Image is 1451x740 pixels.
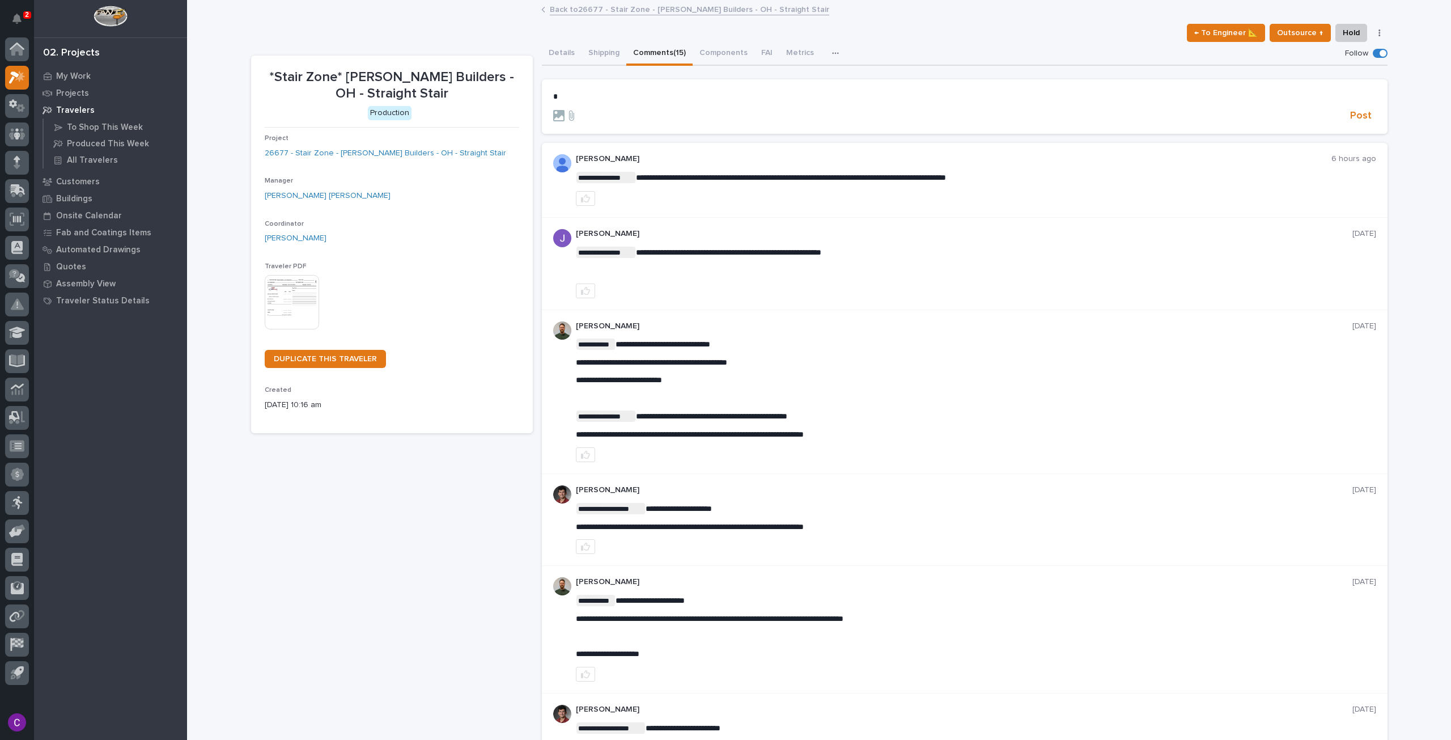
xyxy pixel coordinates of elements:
[5,711,29,734] button: users-avatar
[553,577,571,595] img: AATXAJw4slNr5ea0WduZQVIpKGhdapBAGQ9xVsOeEvl5=s96-c
[34,292,187,309] a: Traveler Status Details
[553,485,571,504] img: ROij9lOReuV7WqYxWfnW
[576,284,595,298] button: like this post
[576,667,595,682] button: like this post
[265,221,304,227] span: Coordinator
[265,69,519,102] p: *Stair Zone* [PERSON_NAME] Builders - OH - Straight Stair
[5,7,29,31] button: Notifications
[34,84,187,102] a: Projects
[67,155,118,166] p: All Travelers
[582,42,626,66] button: Shipping
[56,262,86,272] p: Quotes
[56,71,91,82] p: My Work
[34,67,187,84] a: My Work
[56,177,100,187] p: Customers
[1352,485,1376,495] p: [DATE]
[576,154,1331,164] p: [PERSON_NAME]
[1350,109,1372,122] span: Post
[550,2,829,15] a: Back to26677 - Stair Zone - [PERSON_NAME] Builders - OH - Straight Stair
[265,263,307,270] span: Traveler PDF
[34,190,187,207] a: Buildings
[553,154,571,172] img: AOh14GjpcA6ydKGAvwfezp8OhN30Q3_1BHk5lQOeczEvCIoEuGETHm2tT-JUDAHyqffuBe4ae2BInEDZwLlH3tcCd_oYlV_i4...
[14,14,29,32] div: Notifications2
[56,245,141,255] p: Automated Drawings
[576,322,1352,331] p: [PERSON_NAME]
[576,447,595,462] button: like this post
[1352,577,1376,587] p: [DATE]
[265,350,386,368] a: DUPLICATE THIS TRAVELER
[265,387,291,394] span: Created
[553,322,571,340] img: AATXAJw4slNr5ea0WduZQVIpKGhdapBAGQ9xVsOeEvl5=s96-c
[693,42,754,66] button: Components
[56,228,151,238] p: Fab and Coatings Items
[553,229,571,247] img: AATXAJywsQtdZu1w-rz0-06ykoMAWJuusLdIj9kTasLJ=s96-c
[1194,26,1258,40] span: ← To Engineer 📐
[56,105,95,116] p: Travelers
[67,122,143,133] p: To Shop This Week
[34,173,187,190] a: Customers
[34,224,187,241] a: Fab and Coatings Items
[1277,26,1323,40] span: Outsource ↑
[576,485,1352,495] p: [PERSON_NAME]
[576,191,595,206] button: like this post
[1335,24,1367,42] button: Hold
[265,232,326,244] a: [PERSON_NAME]
[34,258,187,275] a: Quotes
[94,6,127,27] img: Workspace Logo
[34,275,187,292] a: Assembly View
[34,207,187,224] a: Onsite Calendar
[25,11,29,19] p: 2
[576,705,1352,714] p: [PERSON_NAME]
[274,355,377,363] span: DUPLICATE THIS TRAVELER
[1345,49,1368,58] p: Follow
[34,102,187,119] a: Travelers
[576,229,1352,239] p: [PERSON_NAME]
[56,211,122,221] p: Onsite Calendar
[1352,229,1376,239] p: [DATE]
[1270,24,1331,42] button: Outsource ↑
[34,241,187,258] a: Automated Drawings
[1352,322,1376,331] p: [DATE]
[43,47,100,60] div: 02. Projects
[1331,154,1376,164] p: 6 hours ago
[67,139,149,149] p: Produced This Week
[44,152,187,168] a: All Travelers
[626,42,693,66] button: Comments (15)
[576,577,1352,587] p: [PERSON_NAME]
[265,147,506,159] a: 26677 - Stair Zone - [PERSON_NAME] Builders - OH - Straight Stair
[44,119,187,135] a: To Shop This Week
[56,296,150,306] p: Traveler Status Details
[576,539,595,554] button: like this post
[265,399,519,411] p: [DATE] 10:16 am
[1343,26,1360,40] span: Hold
[1187,24,1265,42] button: ← To Engineer 📐
[265,177,293,184] span: Manager
[754,42,779,66] button: FAI
[368,106,411,120] div: Production
[779,42,821,66] button: Metrics
[1352,705,1376,714] p: [DATE]
[56,88,89,99] p: Projects
[542,42,582,66] button: Details
[553,705,571,723] img: ROij9lOReuV7WqYxWfnW
[1346,109,1376,122] button: Post
[265,135,288,142] span: Project
[44,136,187,151] a: Produced This Week
[56,194,92,204] p: Buildings
[265,190,391,202] a: [PERSON_NAME] [PERSON_NAME]
[56,279,116,289] p: Assembly View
